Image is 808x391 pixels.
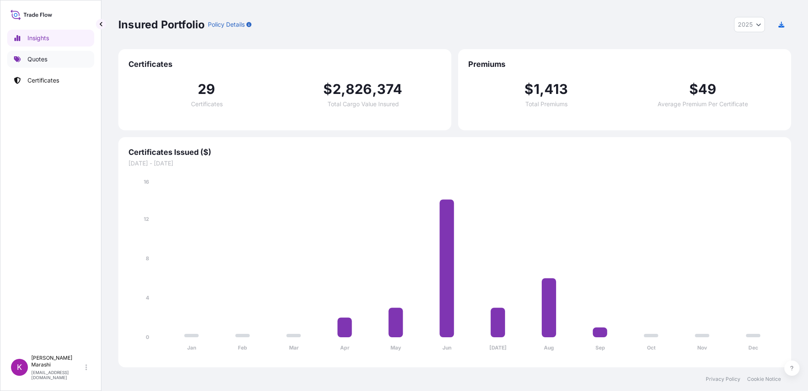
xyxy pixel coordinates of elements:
tspan: Jun [442,344,451,351]
a: Insights [7,30,94,47]
span: 49 [698,83,716,96]
button: Year Selector [734,17,765,32]
tspan: 16 [144,179,149,185]
span: 826 [346,83,372,96]
span: , [372,83,377,96]
p: Certificates [27,76,59,85]
span: $ [323,83,332,96]
span: 2 [333,83,341,96]
tspan: Mar [289,344,299,351]
p: Insights [27,34,49,42]
tspan: Sep [595,344,605,351]
tspan: May [390,344,401,351]
span: K [17,363,22,372]
span: 1 [534,83,540,96]
span: Total Cargo Value Insured [328,101,399,107]
a: Quotes [7,51,94,68]
span: $ [524,83,533,96]
tspan: [DATE] [489,344,507,351]
span: Average Premium Per Certificate [658,101,748,107]
span: 374 [377,83,403,96]
p: [EMAIL_ADDRESS][DOMAIN_NAME] [31,370,84,380]
span: [DATE] - [DATE] [128,159,781,168]
span: Premiums [468,59,781,69]
p: Policy Details [208,20,245,29]
tspan: 8 [146,255,149,262]
tspan: Aug [544,344,554,351]
tspan: Feb [238,344,247,351]
span: Certificates [191,101,223,107]
tspan: 4 [146,295,149,301]
tspan: Jan [187,344,196,351]
span: Certificates [128,59,441,69]
span: 2025 [738,20,753,29]
tspan: Dec [748,344,758,351]
span: 413 [544,83,568,96]
span: 29 [198,83,215,96]
tspan: Nov [697,344,707,351]
p: [PERSON_NAME] Marashi [31,355,84,368]
a: Certificates [7,72,94,89]
p: Quotes [27,55,47,63]
span: , [341,83,346,96]
a: Privacy Policy [706,376,740,383]
a: Cookie Notice [747,376,781,383]
span: $ [689,83,698,96]
span: Total Premiums [525,101,568,107]
tspan: Oct [647,344,656,351]
tspan: Apr [340,344,349,351]
tspan: 0 [146,334,149,340]
span: Certificates Issued ($) [128,147,781,157]
p: Insured Portfolio [118,18,205,31]
tspan: 12 [144,216,149,222]
span: , [540,83,544,96]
